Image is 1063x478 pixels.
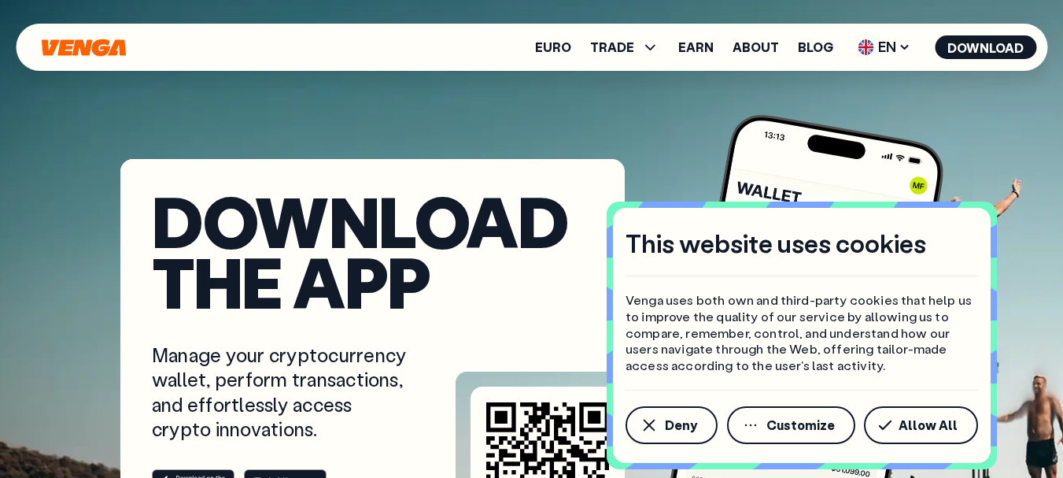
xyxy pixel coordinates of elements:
[766,419,835,432] span: Customize
[626,406,718,444] button: Deny
[935,35,1036,59] button: Download
[152,343,410,441] p: Manage your cryptocurrency wallet, perform transactions, and effortlessly access crypto innovations.
[798,41,833,54] a: Blog
[899,419,958,432] span: Allow All
[858,39,873,55] img: flag-uk
[864,406,978,444] button: Allow All
[626,227,926,260] h4: This website uses cookies
[626,292,978,374] p: Venga uses both own and third-party cookies that help us to improve the quality of our service by...
[535,41,571,54] a: Euro
[590,38,659,57] span: TRADE
[590,41,634,54] span: TRADE
[665,419,697,432] span: Deny
[678,41,714,54] a: Earn
[152,191,593,311] h1: Download the app
[727,406,855,444] button: Customize
[852,35,916,60] span: EN
[733,41,779,54] a: About
[39,39,127,57] svg: Home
